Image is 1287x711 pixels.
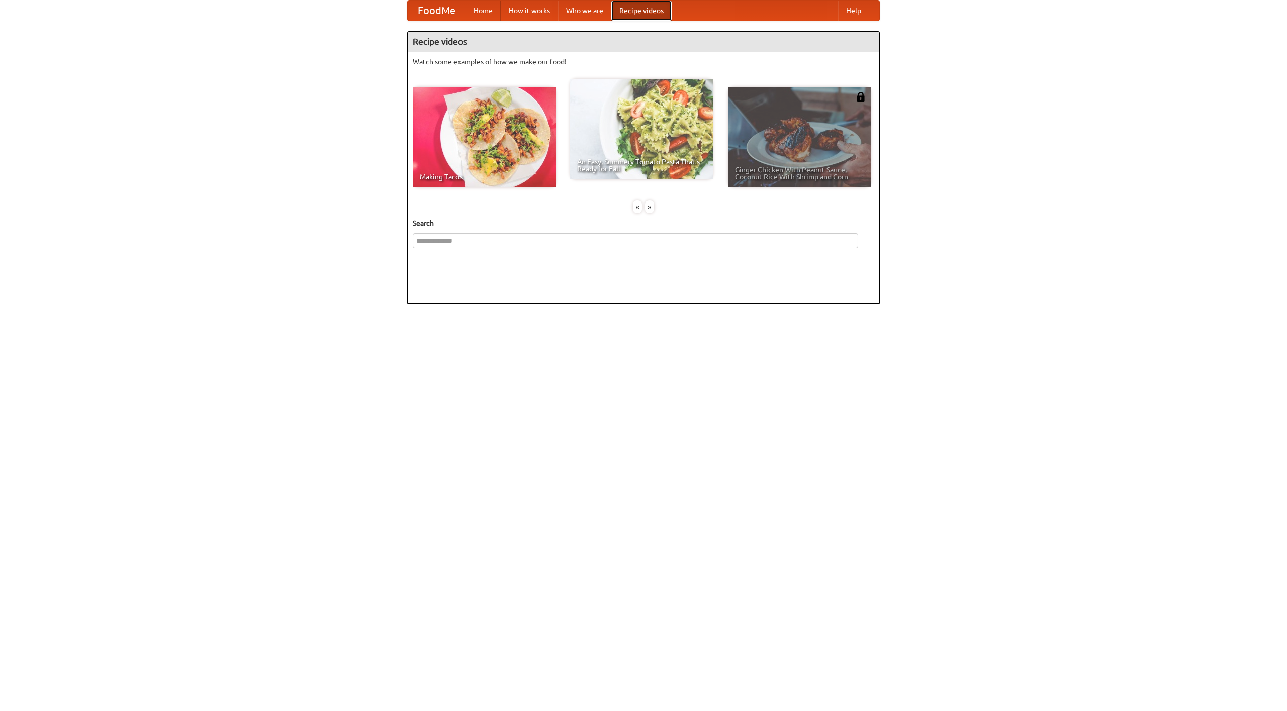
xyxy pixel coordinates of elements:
a: Home [466,1,501,21]
span: An Easy, Summery Tomato Pasta That's Ready for Fall [577,158,706,172]
h5: Search [413,218,874,228]
a: An Easy, Summery Tomato Pasta That's Ready for Fall [570,79,713,179]
span: Making Tacos [420,173,548,180]
h4: Recipe videos [408,32,879,52]
a: FoodMe [408,1,466,21]
a: Who we are [558,1,611,21]
img: 483408.png [856,92,866,102]
a: How it works [501,1,558,21]
div: « [633,200,642,213]
p: Watch some examples of how we make our food! [413,57,874,67]
div: » [645,200,654,213]
a: Recipe videos [611,1,672,21]
a: Making Tacos [413,87,556,187]
a: Help [838,1,869,21]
